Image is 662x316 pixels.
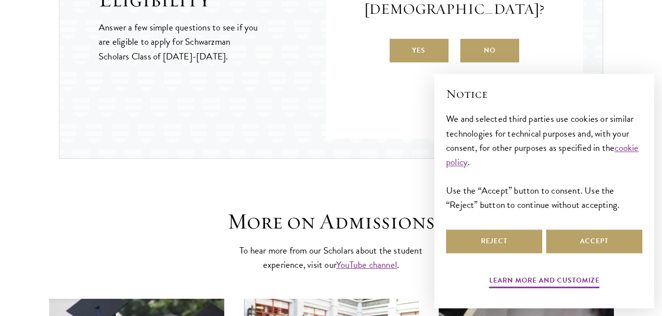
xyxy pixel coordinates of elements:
[446,86,642,102] h2: Notice
[546,230,642,253] button: Accept
[99,20,259,63] p: Answer a few simple questions to see if you are eligible to apply for Schwarzman Scholars Class o...
[446,230,542,253] button: Reject
[460,39,519,62] label: No
[446,141,639,169] a: cookie policy
[489,274,600,289] button: Learn more and customize
[446,112,642,211] div: We and selected third parties use cookies or similar technologies for technical purposes and, wit...
[236,243,427,272] p: To hear more from our Scholars about the student experience, visit our .
[179,208,483,235] h3: More on Admissions
[336,258,397,272] a: YouTube channel
[390,39,449,62] label: Yes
